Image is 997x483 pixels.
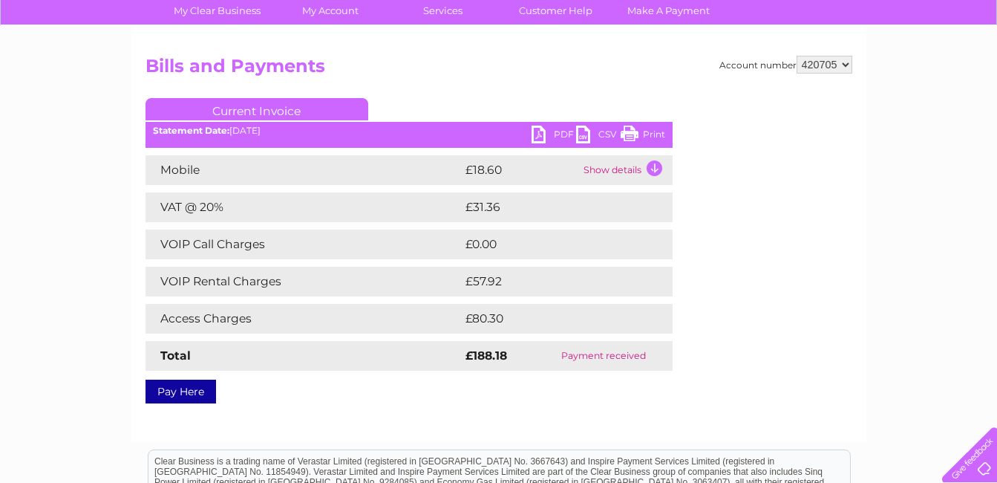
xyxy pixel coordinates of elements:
[535,341,672,371] td: Payment received
[35,39,111,84] img: logo.png
[462,304,643,334] td: £80.30
[146,98,368,120] a: Current Invoice
[621,126,665,147] a: Print
[719,56,852,74] div: Account number
[146,230,462,259] td: VOIP Call Charges
[146,267,462,296] td: VOIP Rental Charges
[736,63,764,74] a: Water
[146,56,852,84] h2: Bills and Payments
[580,155,673,185] td: Show details
[948,63,983,74] a: Log out
[146,126,673,136] div: [DATE]
[773,63,805,74] a: Energy
[814,63,859,74] a: Telecoms
[146,192,462,222] td: VAT @ 20%
[146,155,462,185] td: Mobile
[576,126,621,147] a: CSV
[868,63,889,74] a: Blog
[146,304,462,334] td: Access Charges
[462,155,580,185] td: £18.60
[462,230,638,259] td: £0.00
[462,192,641,222] td: £31.36
[153,125,229,136] b: Statement Date:
[717,7,820,26] a: 0333 014 3131
[146,380,216,403] a: Pay Here
[148,8,850,72] div: Clear Business is a trading name of Verastar Limited (registered in [GEOGRAPHIC_DATA] No. 3667643...
[462,267,642,296] td: £57.92
[532,126,576,147] a: PDF
[898,63,935,74] a: Contact
[160,349,191,363] strong: Total
[465,349,507,363] strong: £188.18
